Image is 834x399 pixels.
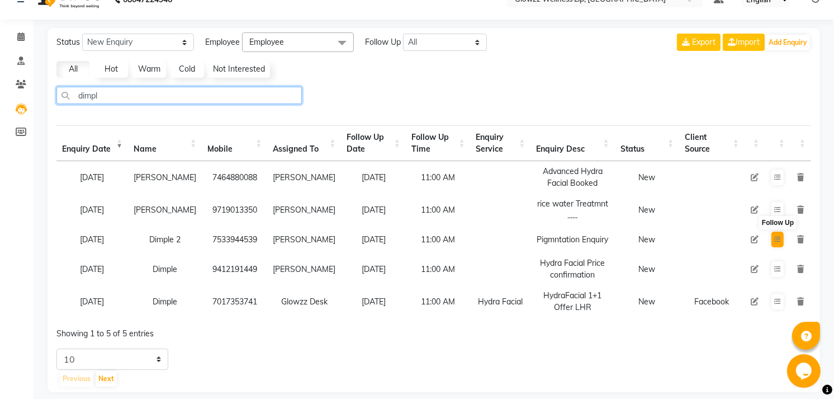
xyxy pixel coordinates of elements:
[341,285,406,318] td: [DATE]
[530,125,614,161] th: Enquiry Desc: activate to sort column ascending
[128,226,202,253] td: Dimple 2
[341,253,406,285] td: [DATE]
[536,257,609,281] div: Hydra Facial Price confirmation
[202,125,267,161] th: Mobile : activate to sort column ascending
[766,35,810,50] button: Add Enquiry
[615,253,680,285] td: New
[56,61,90,78] a: All
[615,194,680,226] td: New
[406,194,471,226] td: 11:00 AM
[267,194,341,226] td: [PERSON_NAME]
[56,285,128,318] td: [DATE]
[205,36,240,48] span: Employee
[267,125,341,161] th: Assigned To : activate to sort column ascending
[128,161,202,194] td: [PERSON_NAME]
[170,61,204,78] a: Cold
[56,194,128,226] td: [DATE]
[679,285,745,318] td: Facebook
[128,285,202,318] td: Dimple
[341,125,406,161] th: Follow Up Date: activate to sort column ascending
[745,125,765,161] th: : activate to sort column ascending
[765,125,790,161] th: : activate to sort column ascending
[202,285,267,318] td: 7017353741
[615,226,680,253] td: New
[471,125,531,161] th: Enquiry Service : activate to sort column ascending
[128,194,202,226] td: [PERSON_NAME]
[267,285,341,318] td: Glowzz Desk
[56,226,128,253] td: [DATE]
[56,125,128,161] th: Enquiry Date: activate to sort column ascending
[759,216,797,229] div: Follow Up
[723,34,765,51] a: Import
[406,161,471,194] td: 11:00 AM
[202,194,267,226] td: 9719013350
[615,285,680,318] td: New
[267,161,341,194] td: [PERSON_NAME]
[209,61,270,78] a: Not Interested
[56,321,361,340] div: Showing 1 to 5 of 5 entries
[267,253,341,285] td: [PERSON_NAME]
[132,61,166,78] a: Warm
[406,226,471,253] td: 11:00 AM
[202,161,267,194] td: 7464880088
[692,37,715,47] span: Export
[249,37,284,47] span: Employee
[406,125,471,161] th: Follow Up Time : activate to sort column ascending
[202,253,267,285] td: 9412191449
[60,371,93,387] button: Previous
[406,285,471,318] td: 11:00 AM
[202,226,267,253] td: 7533944539
[536,198,609,222] div: rice water Treatmnt ......
[341,161,406,194] td: [DATE]
[341,194,406,226] td: [DATE]
[536,234,609,246] div: Pigmntation Enquiry
[365,36,401,48] span: Follow Up
[536,166,609,189] div: Advanced Hydra Facial Booked
[406,253,471,285] td: 11:00 AM
[128,125,202,161] th: Name: activate to sort column ascending
[615,161,680,194] td: New
[536,290,609,313] div: HydraFacial 1+1 Offer LHR
[267,226,341,253] td: [PERSON_NAME]
[787,354,823,388] iframe: chat widget
[94,61,128,78] a: Hot
[341,226,406,253] td: [DATE]
[56,36,80,48] span: Status
[56,161,128,194] td: [DATE]
[790,125,811,161] th: : activate to sort column ascending
[471,285,531,318] td: Hydra Facial
[128,253,202,285] td: Dimple
[677,34,721,51] button: Export
[56,253,128,285] td: [DATE]
[615,125,680,161] th: Status: activate to sort column ascending
[679,125,745,161] th: Client Source: activate to sort column ascending
[56,87,302,104] input: Search Enquiry By Name & Number
[96,371,117,387] button: Next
